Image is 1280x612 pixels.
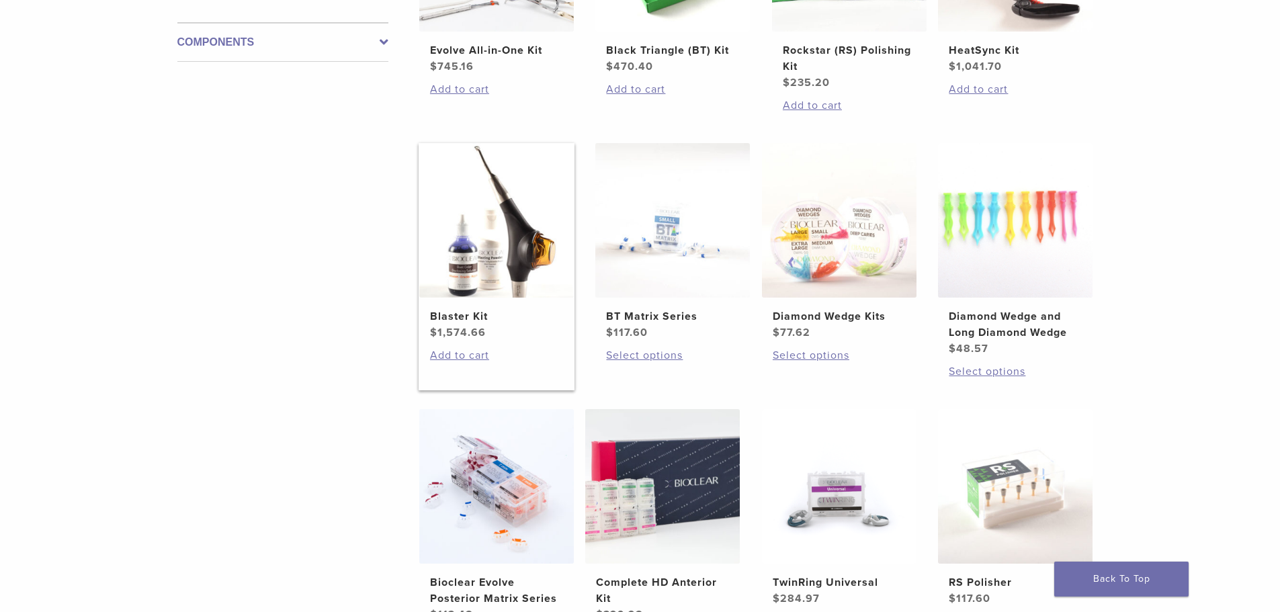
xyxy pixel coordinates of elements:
[419,143,575,341] a: Blaster KitBlaster Kit $1,574.66
[419,143,574,298] img: Blaster Kit
[937,143,1094,357] a: Diamond Wedge and Long Diamond WedgeDiamond Wedge and Long Diamond Wedge $48.57
[595,143,751,341] a: BT Matrix SeriesBT Matrix Series $117.60
[762,409,916,564] img: TwinRing Universal
[430,60,474,73] bdi: 745.16
[606,326,648,339] bdi: 117.60
[606,81,739,97] a: Add to cart: “Black Triangle (BT) Kit”
[949,592,956,605] span: $
[606,60,613,73] span: $
[606,42,739,58] h2: Black Triangle (BT) Kit
[606,60,653,73] bdi: 470.40
[773,592,780,605] span: $
[938,143,1093,298] img: Diamond Wedge and Long Diamond Wedge
[430,326,437,339] span: $
[949,363,1082,380] a: Select options for “Diamond Wedge and Long Diamond Wedge”
[949,342,988,355] bdi: 48.57
[596,574,729,607] h2: Complete HD Anterior Kit
[949,42,1082,58] h2: HeatSync Kit
[419,409,574,564] img: Bioclear Evolve Posterior Matrix Series
[949,342,956,355] span: $
[949,81,1082,97] a: Add to cart: “HeatSync Kit”
[595,143,750,298] img: BT Matrix Series
[761,409,918,607] a: TwinRing UniversalTwinRing Universal $284.97
[783,97,916,114] a: Add to cart: “Rockstar (RS) Polishing Kit”
[773,347,906,363] a: Select options for “Diamond Wedge Kits”
[430,326,486,339] bdi: 1,574.66
[606,326,613,339] span: $
[949,60,956,73] span: $
[937,409,1094,607] a: RS PolisherRS Polisher $117.60
[783,76,830,89] bdi: 235.20
[949,308,1082,341] h2: Diamond Wedge and Long Diamond Wedge
[1054,562,1189,597] a: Back To Top
[949,592,990,605] bdi: 117.60
[585,409,740,564] img: Complete HD Anterior Kit
[430,81,563,97] a: Add to cart: “Evolve All-in-One Kit”
[949,60,1002,73] bdi: 1,041.70
[430,308,563,324] h2: Blaster Kit
[430,42,563,58] h2: Evolve All-in-One Kit
[606,308,739,324] h2: BT Matrix Series
[177,34,388,50] label: Components
[762,143,916,298] img: Diamond Wedge Kits
[938,409,1093,564] img: RS Polisher
[606,347,739,363] a: Select options for “BT Matrix Series”
[773,326,810,339] bdi: 77.62
[783,76,790,89] span: $
[783,42,916,75] h2: Rockstar (RS) Polishing Kit
[949,574,1082,591] h2: RS Polisher
[773,326,780,339] span: $
[773,574,906,591] h2: TwinRing Universal
[430,574,563,607] h2: Bioclear Evolve Posterior Matrix Series
[773,592,820,605] bdi: 284.97
[761,143,918,341] a: Diamond Wedge KitsDiamond Wedge Kits $77.62
[773,308,906,324] h2: Diamond Wedge Kits
[430,60,437,73] span: $
[430,347,563,363] a: Add to cart: “Blaster Kit”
